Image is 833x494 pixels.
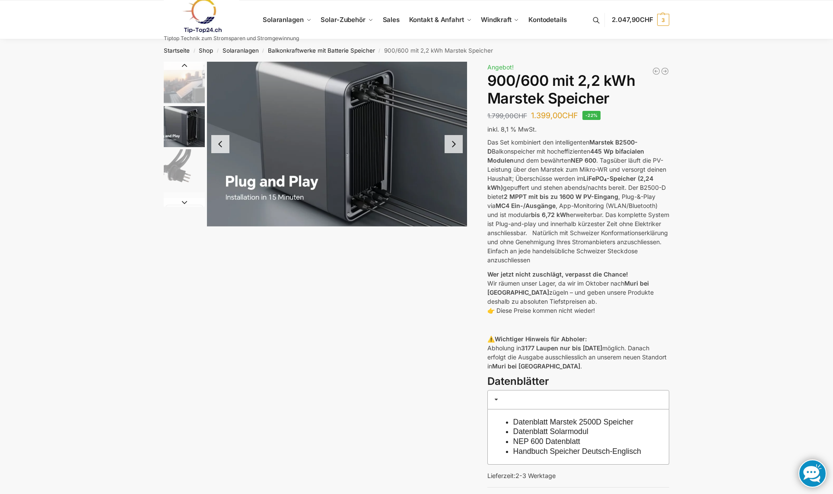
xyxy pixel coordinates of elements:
p: Wir räumen unser Lager, da wir im Oktober nach zügeln – und geben unsere Produkte deshalb zu abso... [487,270,669,315]
a: Solar-Zubehör [317,0,377,39]
span: / [259,47,268,54]
h3: Datenblätter [487,374,669,389]
a: Solaranlagen [223,47,259,54]
strong: NEP 600 [571,157,596,164]
p: ⚠️ Abholung in möglich. Danach erfolgt die Ausgabe ausschliesslich an unserem neuen Standort in . [487,334,669,371]
span: Sales [383,16,400,24]
span: Lieferzeit: [487,472,556,479]
strong: bis 6,72 kWh [531,211,570,218]
button: Next slide [164,198,205,207]
a: Kontodetails [525,0,570,39]
strong: MC4 Ein-/Ausgänge [496,202,556,209]
img: Marstek Balkonkraftwerk [207,62,467,227]
button: Previous slide [164,61,205,70]
li: 1 / 8 [162,62,205,105]
strong: Muri bei [GEOGRAPHIC_DATA] [492,362,580,370]
span: CHF [640,16,653,24]
img: Balkonkraftwerk mit Marstek Speicher [164,62,205,104]
a: Startseite [164,47,190,54]
span: / [213,47,222,54]
h1: 900/600 mit 2,2 kWh Marstek Speicher [487,72,669,107]
span: CHF [562,111,578,120]
a: Handbuch Speicher Deutsch-Englisch [513,447,641,456]
img: ChatGPT Image 29. März 2025, 12_41_06 [164,192,205,233]
li: 3 / 8 [162,148,205,191]
a: Kontakt & Anfahrt [405,0,475,39]
strong: Wichtiger Hinweis für Abholer: [495,335,587,343]
a: 2.047,90CHF 3 [612,7,669,33]
a: Datenblatt Solarmodul [513,427,588,436]
span: Kontodetails [528,16,567,24]
span: / [190,47,199,54]
span: CHF [514,112,527,120]
span: / [375,47,384,54]
bdi: 1.799,00 [487,112,527,120]
a: Shop [199,47,213,54]
a: Windkraft [477,0,523,39]
a: NEP 600 Datenblatt [513,437,580,446]
bdi: 1.399,00 [531,111,578,120]
li: 2 / 8 [207,62,467,227]
a: Balkonkraftwerk 1780 Watt mit 4 KWh Zendure Batteriespeicher Notstrom fähig [652,67,661,76]
img: Marstek Balkonkraftwerk [164,106,205,147]
span: Angebot! [487,63,514,71]
a: Balkonkraftwerke mit Batterie Speicher [268,47,375,54]
span: Solar-Zubehör [321,16,366,24]
a: Sales [379,0,403,39]
span: 2-3 Werktage [515,472,556,479]
button: Next slide [445,135,463,153]
p: Tiptop Technik zum Stromsparen und Stromgewinnung [164,36,299,41]
span: -22% [582,111,601,120]
span: Kontakt & Anfahrt [409,16,464,24]
a: Datenblatt Marstek 2500D Speicher [513,418,634,426]
li: 4 / 8 [162,191,205,234]
strong: Wer jetzt nicht zuschlägt, verpasst die Chance! [487,271,628,278]
span: 2.047,90 [612,16,653,24]
img: Anschlusskabel-3meter_schweizer-stecker [164,149,205,190]
li: 2 / 8 [162,105,205,148]
strong: 2 MPPT mit bis zu 1600 W PV-Eingang [504,193,618,200]
nav: Breadcrumb [149,39,685,62]
span: Windkraft [481,16,511,24]
p: Das Set kombiniert den intelligenten Balkonspeicher mit hocheffizienten und dem bewährten . Tagsü... [487,138,669,264]
span: 3 [657,14,669,26]
a: Steckerkraftwerk mit 8 KW Speicher und 8 Solarmodulen mit 3560 Watt mit Shelly Em 3 Pro [661,67,669,76]
strong: 3177 Laupen nur bis [DATE] [521,344,602,352]
span: inkl. 8,1 % MwSt. [487,126,537,133]
button: Previous slide [211,135,229,153]
span: Solaranlagen [263,16,304,24]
